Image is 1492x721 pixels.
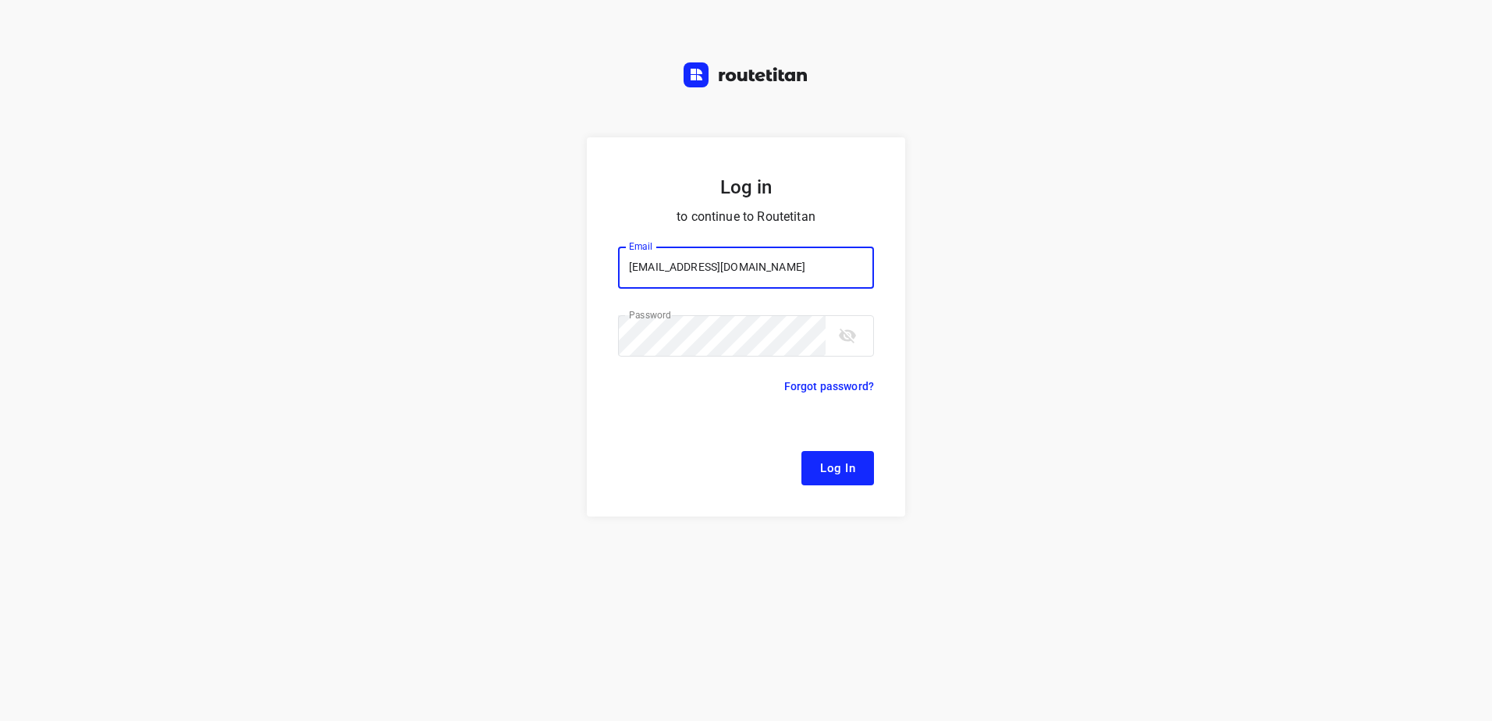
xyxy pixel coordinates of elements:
button: Log In [801,451,874,485]
p: Forgot password? [784,377,874,396]
h5: Log in [618,175,874,200]
button: toggle password visibility [832,320,863,351]
img: Routetitan [684,62,808,87]
p: to continue to Routetitan [618,206,874,228]
span: Log In [820,458,855,478]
